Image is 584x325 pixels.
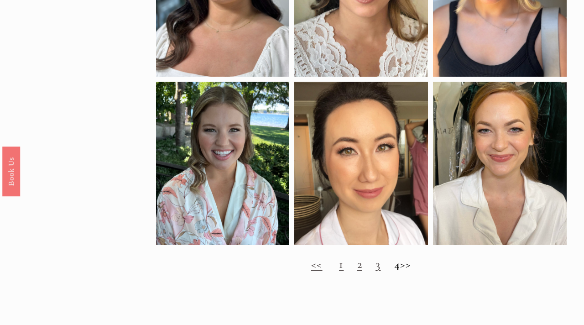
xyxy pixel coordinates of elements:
[375,257,381,271] a: 3
[156,257,567,272] h2: >>
[394,257,400,271] strong: 4
[311,257,323,271] a: <<
[2,147,20,196] a: Book Us
[357,257,362,271] a: 2
[339,257,344,271] a: 1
